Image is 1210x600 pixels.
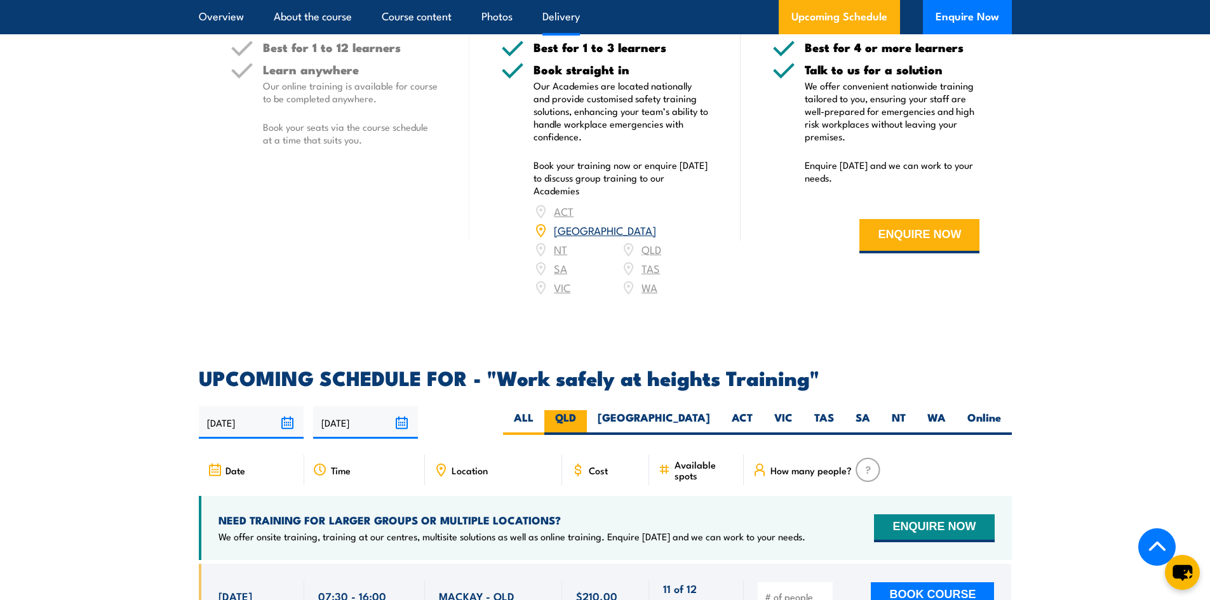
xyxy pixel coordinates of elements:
h5: Best for 1 to 12 learners [263,41,438,53]
button: ENQUIRE NOW [874,514,994,542]
label: WA [917,410,957,435]
a: [GEOGRAPHIC_DATA] [554,222,656,237]
label: [GEOGRAPHIC_DATA] [587,410,721,435]
label: Online [957,410,1012,435]
p: We offer onsite training, training at our centres, multisite solutions as well as online training... [218,530,805,543]
span: Cost [589,465,608,476]
label: ACT [721,410,763,435]
h4: NEED TRAINING FOR LARGER GROUPS OR MULTIPLE LOCATIONS? [218,513,805,527]
h5: Best for 1 to 3 learners [534,41,709,53]
button: chat-button [1165,555,1200,590]
label: QLD [544,410,587,435]
span: Location [452,465,488,476]
p: We offer convenient nationwide training tailored to you, ensuring your staff are well-prepared fo... [805,79,980,143]
p: Book your training now or enquire [DATE] to discuss group training to our Academies [534,159,709,197]
input: To date [313,406,418,439]
h5: Book straight in [534,63,709,76]
span: Date [225,465,245,476]
span: How many people? [770,465,852,476]
label: TAS [803,410,845,435]
p: Our online training is available for course to be completed anywhere. [263,79,438,105]
input: From date [199,406,304,439]
span: Available spots [675,459,735,481]
span: Time [331,465,351,476]
label: SA [845,410,881,435]
p: Enquire [DATE] and we can work to your needs. [805,159,980,184]
h5: Learn anywhere [263,63,438,76]
label: NT [881,410,917,435]
h5: Talk to us for a solution [805,63,980,76]
h5: Best for 4 or more learners [805,41,980,53]
h2: UPCOMING SCHEDULE FOR - "Work safely at heights Training" [199,368,1012,386]
p: Book your seats via the course schedule at a time that suits you. [263,121,438,146]
label: VIC [763,410,803,435]
button: ENQUIRE NOW [859,219,979,253]
label: ALL [503,410,544,435]
p: Our Academies are located nationally and provide customised safety training solutions, enhancing ... [534,79,709,143]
